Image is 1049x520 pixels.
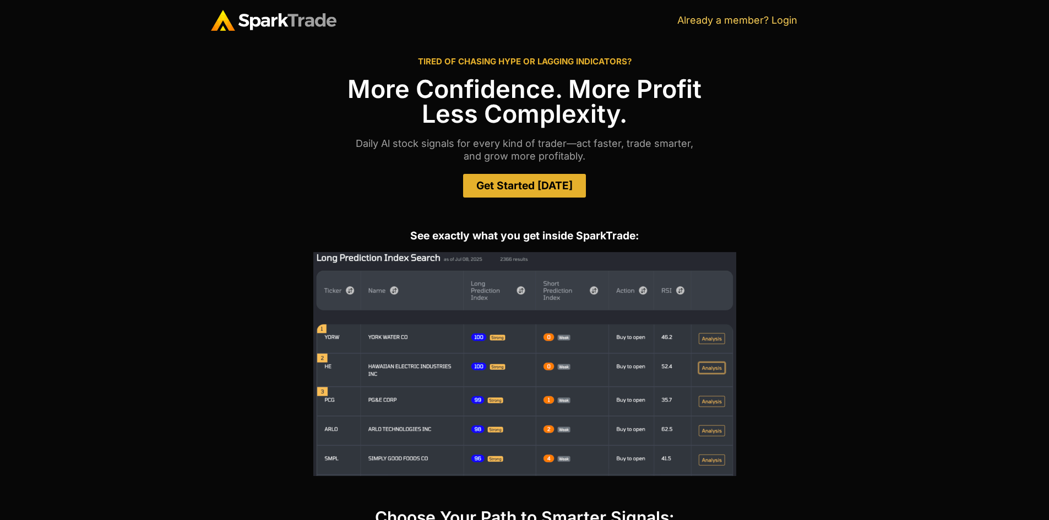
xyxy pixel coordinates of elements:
[211,57,839,65] h2: TIRED OF CHASING HYPE OR LAGGING INDICATORS?
[211,231,839,241] h2: See exactly what you get inside SparkTrade:
[463,174,586,198] a: Get Started [DATE]
[211,76,839,126] h1: More Confidence. More Profit Less Complexity.
[476,180,573,191] span: Get Started [DATE]
[677,14,797,26] a: Already a member? Login
[211,137,839,163] p: Daily Al stock signals for every kind of trader—act faster, trade smarter, and grow more profitably.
